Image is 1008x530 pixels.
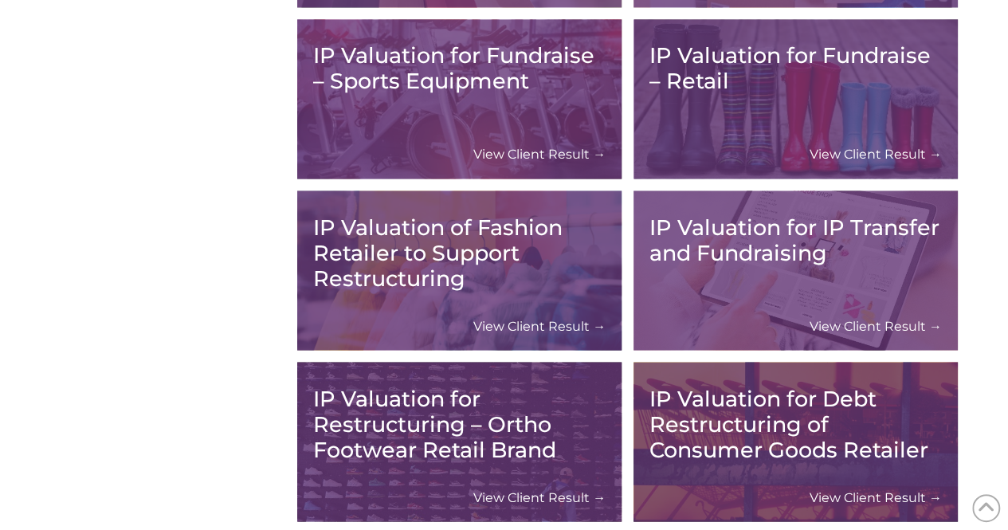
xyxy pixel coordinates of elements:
[473,146,606,163] a: View Client Result →
[810,146,942,163] a: View Client Result →
[313,43,606,94] h3: IP Valuation for Fundraise – Sports Equipment
[649,386,942,462] h3: IP Valuation for Debt Restructuring of Consumer Goods Retailer
[473,489,606,505] a: View Client Result →
[810,317,942,334] a: View Client Result →
[972,494,1000,522] span: Back to Top
[810,489,942,505] a: View Client Result →
[313,386,606,462] h3: IP Valuation for Restructuring – Ortho Footwear Retail Brand
[473,317,606,334] a: View Client Result →
[649,43,942,94] h3: IP Valuation for Fundraise – Retail
[313,214,606,291] h3: IP Valuation of Fashion Retailer to Support Restructuring
[649,214,942,265] h3: IP Valuation for IP Transfer and Fundraising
